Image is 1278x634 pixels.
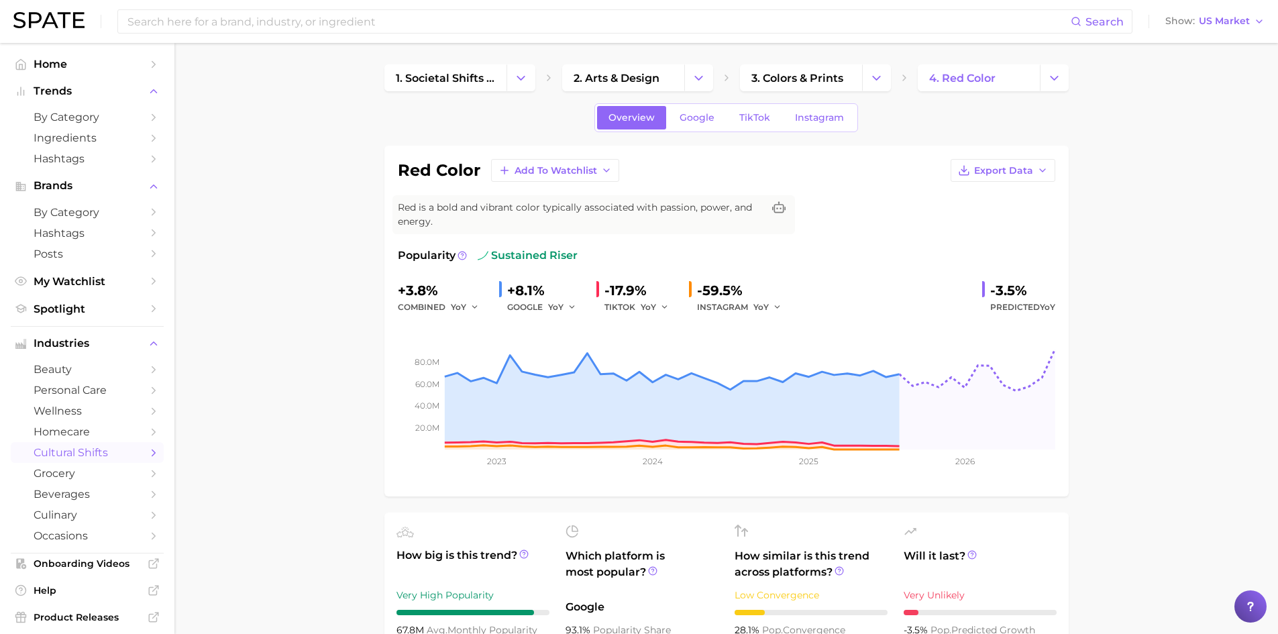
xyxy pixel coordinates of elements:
[862,64,891,91] button: Change Category
[11,380,164,401] a: personal care
[34,529,141,542] span: occasions
[34,425,141,438] span: homecare
[515,165,597,176] span: Add to Watchlist
[735,548,888,580] span: How similar is this trend across platforms?
[562,64,684,91] a: 2. arts & design
[697,299,791,315] div: INSTAGRAM
[11,271,164,292] a: My Watchlist
[11,299,164,319] a: Spotlight
[641,301,656,313] span: YoY
[574,72,659,85] span: 2. arts & design
[34,467,141,480] span: grocery
[1199,17,1250,25] span: US Market
[566,599,718,615] span: Google
[608,112,655,123] span: Overview
[795,112,844,123] span: Instagram
[680,112,714,123] span: Google
[918,64,1040,91] a: 4. red color
[34,337,141,350] span: Industries
[507,299,586,315] div: GOOGLE
[11,223,164,244] a: Hashtags
[11,525,164,546] a: occasions
[740,64,862,91] a: 3. colors & prints
[904,548,1057,580] span: Will it last?
[604,299,678,315] div: TIKTOK
[34,446,141,459] span: cultural shifts
[784,106,855,129] a: Instagram
[507,280,586,301] div: +8.1%
[34,227,141,240] span: Hashtags
[11,607,164,627] a: Product Releases
[735,587,888,603] div: Low Convergence
[697,280,791,301] div: -59.5%
[11,107,164,127] a: by Category
[34,384,141,397] span: personal care
[34,111,141,123] span: by Category
[753,301,769,313] span: YoY
[604,280,678,301] div: -17.9%
[735,610,888,615] div: 2 / 10
[955,456,974,466] tspan: 2026
[11,401,164,421] a: wellness
[11,442,164,463] a: cultural shifts
[548,299,577,315] button: YoY
[753,299,782,315] button: YoY
[398,162,480,178] h1: red color
[641,299,670,315] button: YoY
[11,463,164,484] a: grocery
[34,303,141,315] span: Spotlight
[642,456,662,466] tspan: 2024
[34,488,141,500] span: beverages
[11,505,164,525] a: culinary
[11,244,164,264] a: Posts
[34,611,141,623] span: Product Releases
[1040,64,1069,91] button: Change Category
[751,72,843,85] span: 3. colors & prints
[34,180,141,192] span: Brands
[487,456,507,466] tspan: 2023
[34,509,141,521] span: culinary
[34,85,141,97] span: Trends
[684,64,713,91] button: Change Category
[34,363,141,376] span: beauty
[396,547,549,580] span: How big is this trend?
[799,456,818,466] tspan: 2025
[11,421,164,442] a: homecare
[11,333,164,354] button: Industries
[11,54,164,74] a: Home
[34,558,141,570] span: Onboarding Videos
[384,64,507,91] a: 1. societal shifts & culture
[728,106,782,129] a: TikTok
[396,610,549,615] div: 9 / 10
[34,206,141,219] span: by Category
[597,106,666,129] a: Overview
[451,299,480,315] button: YoY
[990,299,1055,315] span: Predicted
[478,250,488,261] img: sustained riser
[951,159,1055,182] button: Export Data
[668,106,726,129] a: Google
[398,248,456,264] span: Popularity
[34,58,141,70] span: Home
[1085,15,1124,28] span: Search
[478,248,578,264] span: sustained riser
[1165,17,1195,25] span: Show
[13,12,85,28] img: SPATE
[491,159,619,182] button: Add to Watchlist
[1040,302,1055,312] span: YoY
[34,584,141,596] span: Help
[990,280,1055,301] div: -3.5%
[396,587,549,603] div: Very High Popularity
[34,152,141,165] span: Hashtags
[451,301,466,313] span: YoY
[11,580,164,600] a: Help
[398,299,488,315] div: combined
[929,72,996,85] span: 4. red color
[34,405,141,417] span: wellness
[34,248,141,260] span: Posts
[396,72,495,85] span: 1. societal shifts & culture
[11,202,164,223] a: by Category
[11,81,164,101] button: Trends
[11,484,164,505] a: beverages
[126,10,1071,33] input: Search here for a brand, industry, or ingredient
